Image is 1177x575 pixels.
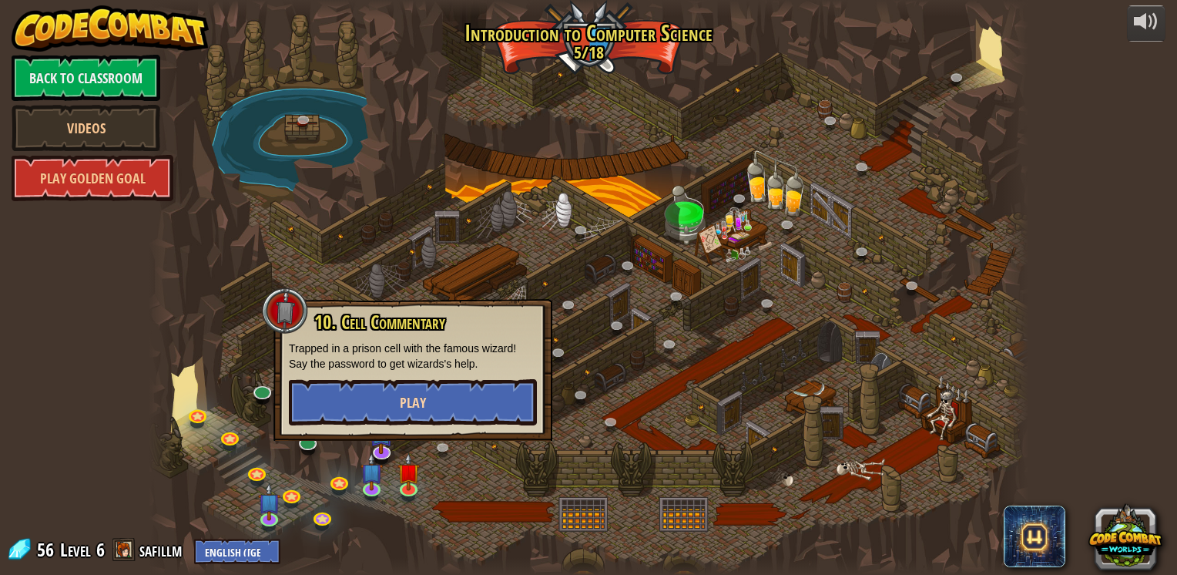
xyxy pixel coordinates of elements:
[400,393,426,412] span: Play
[60,537,91,563] span: Level
[139,537,186,562] a: safillm
[289,379,537,425] button: Play
[37,537,59,562] span: 56
[12,105,160,151] a: Videos
[258,483,280,521] img: level-banner-unstarted-subscriber.png
[397,453,420,491] img: level-banner-unstarted.png
[12,5,209,52] img: CodeCombat - Learn how to code by playing a game
[12,55,160,101] a: Back to Classroom
[289,341,537,372] p: Trapped in a prison cell with the famous wizard! Say the password to get wizards's help.
[314,309,445,335] span: 10. Cell Commentary
[360,452,383,490] img: level-banner-unstarted-subscriber.png
[12,155,173,201] a: Play Golden Goal
[96,537,105,562] span: 6
[1127,5,1165,42] button: Adjust volume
